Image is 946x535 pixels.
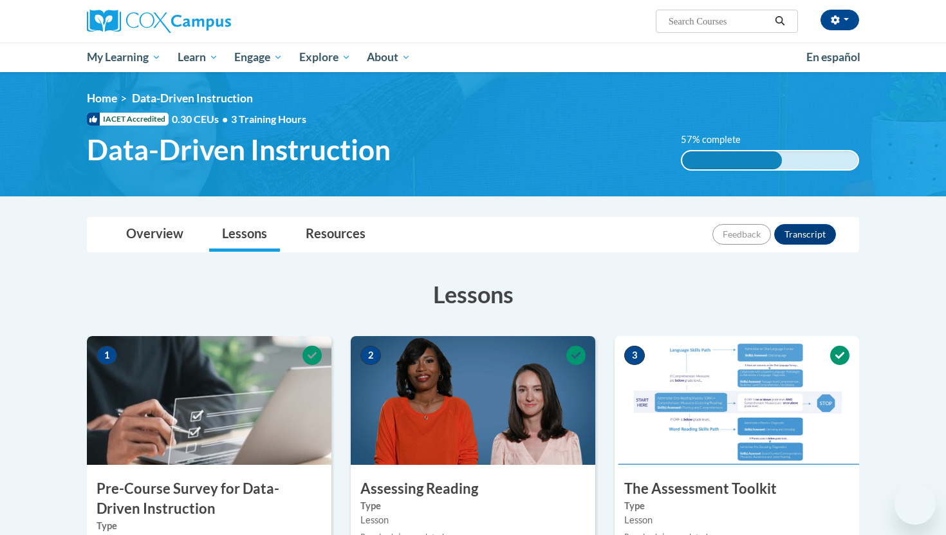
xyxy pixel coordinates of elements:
span: 0.30 CEUs [172,112,231,126]
span: About [367,50,411,65]
div: Main menu [68,42,878,72]
img: Cox Campus [87,10,231,33]
div: 57% [682,151,783,169]
span: IACET Accredited [87,113,169,126]
span: • [222,113,228,125]
span: 1 [97,346,117,365]
span: En español [806,50,860,64]
a: My Learning [79,42,169,72]
a: Lessons [209,218,280,252]
a: Overview [113,218,196,252]
label: Type [97,519,322,533]
span: 3 Training Hours [231,113,306,125]
span: 2 [360,346,381,365]
a: Home [87,91,117,105]
a: Engage [226,42,291,72]
label: Type [360,499,586,513]
iframe: Button to launch messaging window [895,483,936,525]
div: Lesson [360,513,586,527]
h3: Assessing Reading [351,479,595,499]
a: Learn [169,42,227,72]
button: Feedback [712,224,771,245]
a: About [359,42,420,72]
span: 3 [624,346,645,365]
a: Cox Campus [87,10,331,33]
img: Course Image [87,336,331,465]
span: Explore [299,50,351,65]
h3: Pre-Course Survey for Data-Driven Instruction [87,479,331,519]
a: Explore [291,42,359,72]
span: My Learning [87,50,161,65]
button: Account Settings [821,10,859,30]
span: Data-Driven Instruction [87,133,391,167]
label: 57% complete [681,133,755,147]
input: Search Courses [667,14,770,29]
h3: The Assessment Toolkit [615,479,859,499]
a: Resources [293,218,378,252]
img: Course Image [351,336,595,465]
button: Transcript [774,224,836,245]
span: Data-Driven Instruction [132,91,253,105]
img: Course Image [615,336,859,465]
span: Learn [178,50,218,65]
a: En español [798,44,869,71]
span: Engage [234,50,283,65]
h3: Lessons [87,278,859,310]
div: Lesson [624,513,849,527]
button: Search [770,14,790,29]
label: Type [624,499,849,513]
